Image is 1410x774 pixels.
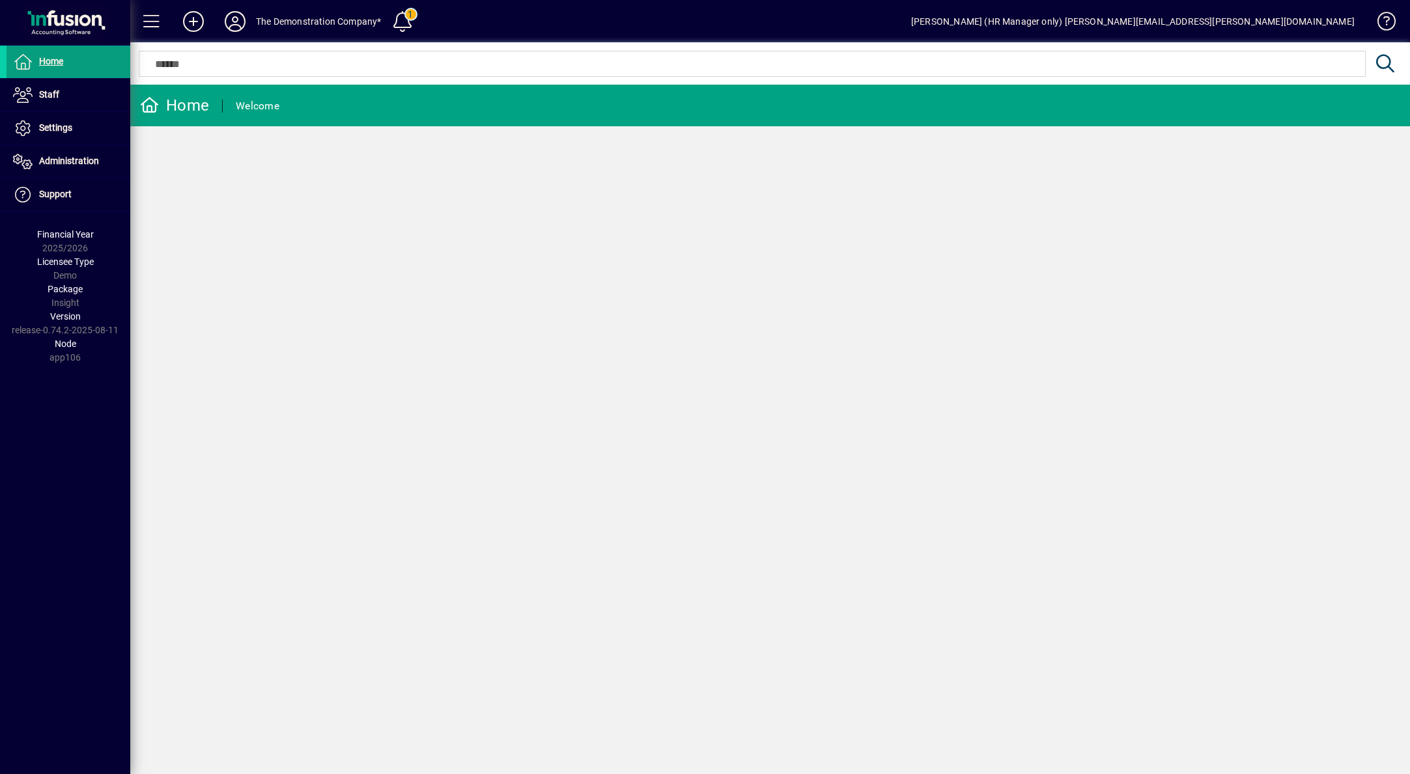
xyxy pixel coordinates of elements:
[911,11,1355,32] div: [PERSON_NAME] (HR Manager only) [PERSON_NAME][EMAIL_ADDRESS][PERSON_NAME][DOMAIN_NAME]
[7,112,130,145] a: Settings
[1368,3,1394,45] a: Knowledge Base
[7,178,130,211] a: Support
[50,311,81,322] span: Version
[48,284,83,294] span: Package
[7,145,130,178] a: Administration
[39,89,59,100] span: Staff
[39,56,63,66] span: Home
[256,11,382,32] div: The Demonstration Company*
[140,95,209,116] div: Home
[214,10,256,33] button: Profile
[39,156,99,166] span: Administration
[7,79,130,111] a: Staff
[39,122,72,133] span: Settings
[37,256,94,267] span: Licensee Type
[236,96,279,117] div: Welcome
[39,189,72,199] span: Support
[55,339,76,349] span: Node
[173,10,214,33] button: Add
[37,229,94,240] span: Financial Year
